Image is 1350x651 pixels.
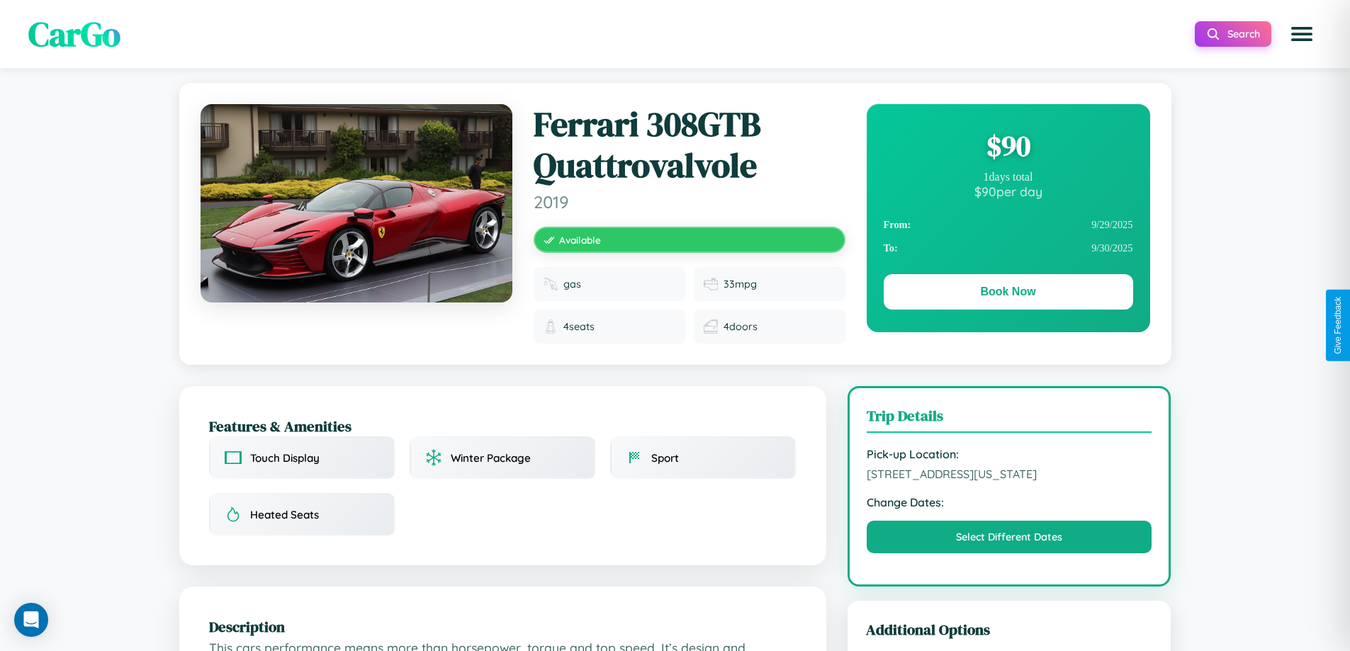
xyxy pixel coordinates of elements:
img: Seats [544,319,558,334]
span: CarGo [28,11,120,57]
span: Sport [651,451,679,465]
div: 1 days total [884,171,1133,183]
img: Doors [704,319,718,334]
span: Search [1227,28,1260,40]
span: 33 mpg [724,278,757,290]
h1: Ferrari 308GTB Quattrovalvole [534,104,845,186]
div: Give Feedback [1333,297,1343,354]
h2: Features & Amenities [209,416,797,436]
div: $ 90 per day [884,183,1133,199]
span: 2019 [534,191,845,213]
span: Winter Package [451,451,531,465]
div: $ 90 [884,127,1133,165]
button: Search [1195,21,1271,47]
strong: Change Dates: [867,495,1152,509]
span: Heated Seats [250,508,319,521]
span: 4 seats [563,320,595,333]
div: Open Intercom Messenger [14,603,48,637]
img: Ferrari 308GTB Quattrovalvole 2019 [201,104,512,302]
span: 4 doors [724,320,758,333]
span: [STREET_ADDRESS][US_STATE] [867,467,1152,481]
button: Open menu [1282,14,1322,54]
span: gas [563,278,581,290]
button: Select Different Dates [867,521,1152,553]
button: Book Now [884,274,1133,310]
span: Touch Display [250,451,320,465]
div: 9 / 30 / 2025 [884,237,1133,260]
h3: Additional Options [866,619,1153,640]
strong: To: [884,242,898,254]
h2: Description [209,616,797,637]
h3: Trip Details [867,405,1152,433]
strong: From: [884,219,911,231]
div: 9 / 29 / 2025 [884,213,1133,237]
img: Fuel efficiency [704,277,718,291]
img: Fuel type [544,277,558,291]
span: Available [559,234,601,246]
strong: Pick-up Location: [867,447,1152,461]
